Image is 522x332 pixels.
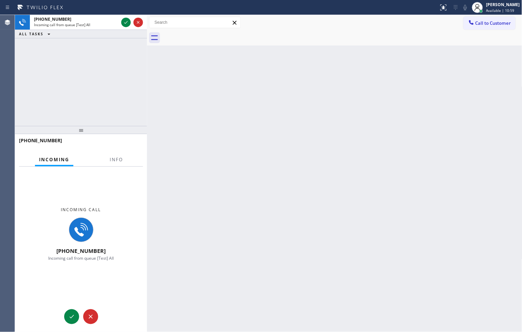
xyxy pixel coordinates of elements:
span: ALL TASKS [19,32,43,36]
button: Reject [83,309,98,324]
span: Incoming [39,156,69,163]
span: Incoming call [61,207,101,213]
span: [PHONE_NUMBER] [56,247,106,255]
span: Info [110,156,123,163]
div: [PERSON_NAME] [486,2,520,7]
button: Reject [133,18,143,27]
button: Call to Customer [464,17,516,30]
span: Call to Customer [475,20,511,26]
button: Incoming [35,153,73,166]
button: Accept [64,309,79,324]
button: Mute [461,3,470,12]
button: ALL TASKS [15,30,57,38]
span: [PHONE_NUMBER] [19,137,62,144]
button: Info [106,153,127,166]
span: Available | 10:59 [486,8,515,13]
span: Incoming call from queue [Test] All [34,22,90,27]
input: Search [149,17,240,28]
span: Incoming call from queue [Test] All [48,255,114,261]
span: [PHONE_NUMBER] [34,16,71,22]
button: Accept [121,18,131,27]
